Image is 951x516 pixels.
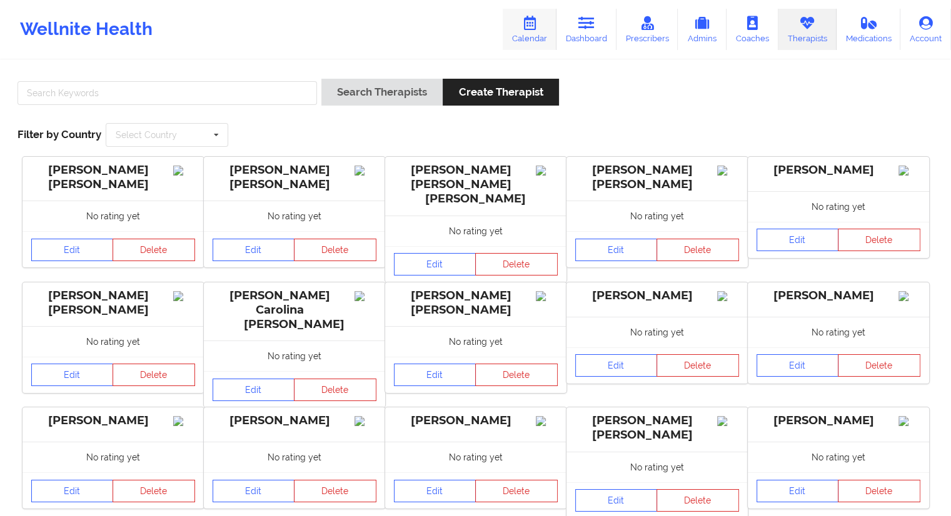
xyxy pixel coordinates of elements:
[31,480,114,502] a: Edit
[173,291,195,301] img: Image%2Fplaceholer-image.png
[657,354,739,377] button: Delete
[204,201,385,231] div: No rating yet
[294,239,376,261] button: Delete
[575,354,658,377] a: Edit
[536,416,558,426] img: Image%2Fplaceholer-image.png
[113,239,195,261] button: Delete
[394,163,558,206] div: [PERSON_NAME] [PERSON_NAME] [PERSON_NAME]
[213,414,376,428] div: [PERSON_NAME]
[657,239,739,261] button: Delete
[748,442,929,472] div: No rating yet
[31,364,114,386] a: Edit
[717,416,739,426] img: Image%2Fplaceholer-image.png
[900,9,951,50] a: Account
[566,317,748,347] div: No rating yet
[294,480,376,502] button: Delete
[173,416,195,426] img: Image%2Fplaceholer-image.png
[116,131,177,139] div: Select Country
[566,452,748,482] div: No rating yet
[657,489,739,512] button: Delete
[204,442,385,472] div: No rating yet
[727,9,778,50] a: Coaches
[475,253,558,275] button: Delete
[503,9,556,50] a: Calendar
[757,289,920,303] div: [PERSON_NAME]
[536,291,558,301] img: Image%2Fplaceholer-image.png
[321,79,443,106] button: Search Therapists
[837,9,901,50] a: Medications
[443,79,558,106] button: Create Therapist
[678,9,727,50] a: Admins
[536,166,558,176] img: Image%2Fplaceholer-image.png
[717,166,739,176] img: Image%2Fplaceholer-image.png
[113,480,195,502] button: Delete
[757,414,920,428] div: [PERSON_NAME]
[23,326,204,357] div: No rating yet
[31,289,195,317] div: [PERSON_NAME] [PERSON_NAME]
[556,9,616,50] a: Dashboard
[748,191,929,222] div: No rating yet
[394,414,558,428] div: [PERSON_NAME]
[566,201,748,231] div: No rating yet
[213,480,295,502] a: Edit
[898,416,920,426] img: Image%2Fplaceholer-image.png
[475,364,558,386] button: Delete
[355,416,376,426] img: Image%2Fplaceholer-image.png
[475,480,558,502] button: Delete
[173,166,195,176] img: Image%2Fplaceholer-image.png
[757,229,839,251] a: Edit
[355,291,376,301] img: Image%2Fplaceholer-image.png
[294,379,376,401] button: Delete
[757,163,920,177] div: [PERSON_NAME]
[575,239,658,261] a: Edit
[616,9,678,50] a: Prescribers
[385,216,566,246] div: No rating yet
[394,289,558,317] div: [PERSON_NAME] [PERSON_NAME]
[394,253,476,275] a: Edit
[575,163,739,192] div: [PERSON_NAME] [PERSON_NAME]
[355,166,376,176] img: Image%2Fplaceholer-image.png
[575,289,739,303] div: [PERSON_NAME]
[838,354,920,377] button: Delete
[213,239,295,261] a: Edit
[213,163,376,192] div: [PERSON_NAME] [PERSON_NAME]
[898,291,920,301] img: Image%2Fplaceholer-image.png
[394,480,476,502] a: Edit
[31,414,195,428] div: [PERSON_NAME]
[394,364,476,386] a: Edit
[204,340,385,371] div: No rating yet
[23,201,204,231] div: No rating yet
[385,442,566,472] div: No rating yet
[18,81,317,105] input: Search Keywords
[757,354,839,377] a: Edit
[575,414,739,442] div: [PERSON_NAME] [PERSON_NAME]
[838,229,920,251] button: Delete
[23,442,204,472] div: No rating yet
[18,128,101,141] span: Filter by Country
[31,239,114,261] a: Edit
[575,489,658,512] a: Edit
[31,163,195,192] div: [PERSON_NAME] [PERSON_NAME]
[748,317,929,347] div: No rating yet
[213,379,295,401] a: Edit
[213,289,376,332] div: [PERSON_NAME] Carolina [PERSON_NAME]
[778,9,837,50] a: Therapists
[113,364,195,386] button: Delete
[385,326,566,357] div: No rating yet
[717,291,739,301] img: Image%2Fplaceholer-image.png
[838,480,920,502] button: Delete
[757,480,839,502] a: Edit
[898,166,920,176] img: Image%2Fplaceholer-image.png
